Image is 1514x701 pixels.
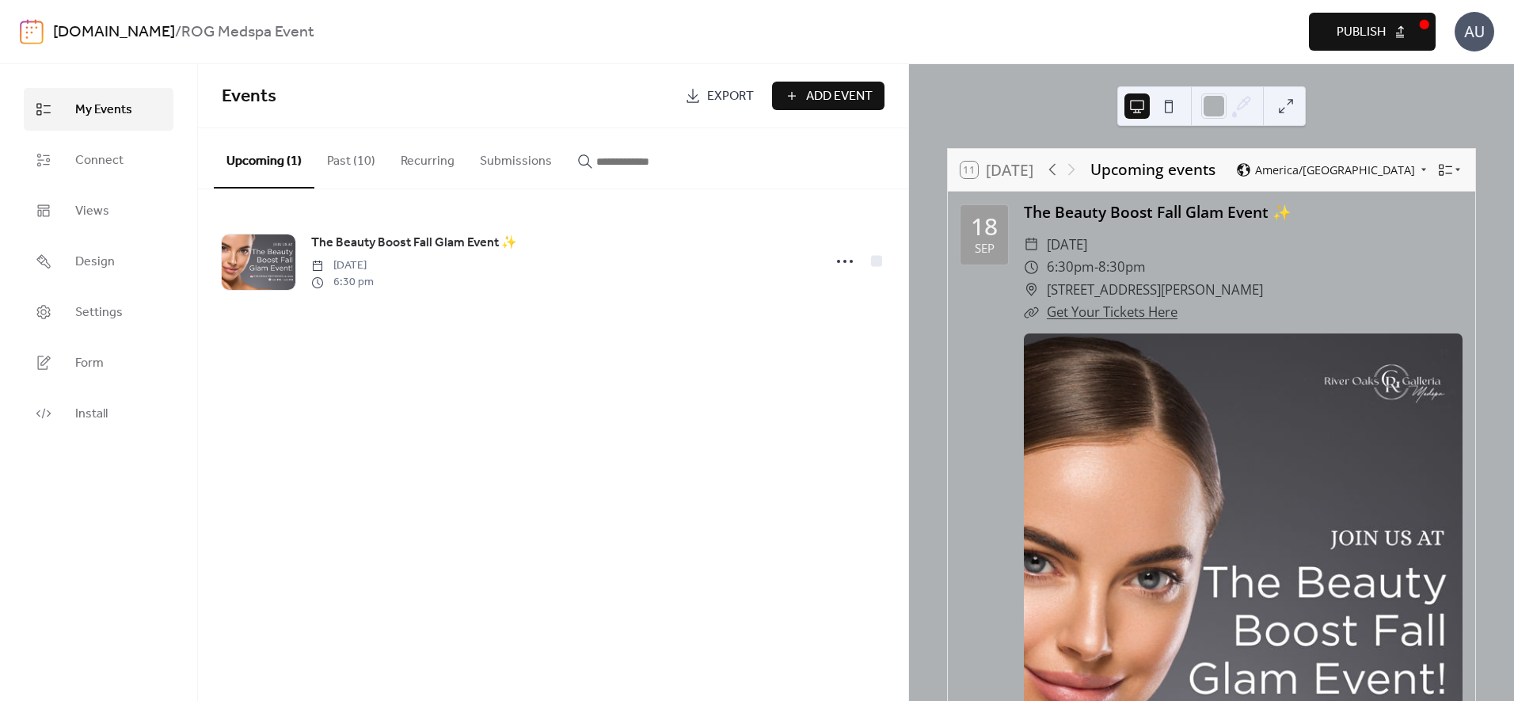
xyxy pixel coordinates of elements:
a: Views [24,189,173,232]
div: Upcoming events [1090,158,1215,181]
img: logo [20,19,44,44]
div: ​ [1024,301,1039,324]
span: Add Event [806,87,873,106]
button: Publish [1309,13,1436,51]
button: Add Event [772,82,884,110]
div: ​ [1024,256,1039,279]
span: - [1094,256,1098,279]
span: [STREET_ADDRESS][PERSON_NAME] [1047,279,1263,302]
b: ROG Medspa Event [181,17,314,48]
span: Settings [75,303,123,322]
span: Form [75,354,104,373]
span: Events [222,79,276,114]
a: My Events [24,88,173,131]
a: Design [24,240,173,283]
span: The Beauty Boost Fall Glam Event ✨ [311,234,517,253]
span: 8:30pm [1098,256,1146,279]
button: Recurring [388,128,467,187]
a: Export [673,82,766,110]
button: Past (10) [314,128,388,187]
a: Settings [24,291,173,333]
span: Connect [75,151,124,170]
a: [DOMAIN_NAME] [53,17,175,48]
button: Upcoming (1) [214,128,314,189]
div: Sep [975,242,995,254]
div: ​ [1024,279,1039,302]
span: America/[GEOGRAPHIC_DATA] [1255,165,1415,176]
div: 18 [971,215,998,238]
a: Form [24,341,173,384]
span: Install [75,405,108,424]
span: My Events [75,101,132,120]
span: 6:30 pm [311,274,374,291]
button: Submissions [467,128,565,187]
span: Export [707,87,754,106]
b: / [175,17,181,48]
a: Connect [24,139,173,181]
div: AU [1455,12,1494,51]
span: Design [75,253,115,272]
a: Get Your Tickets Here [1047,303,1177,321]
span: [DATE] [311,257,374,274]
span: Publish [1337,23,1386,42]
div: ​ [1024,234,1039,257]
a: The Beauty Boost Fall Glam Event ✨ [1024,201,1291,223]
span: Views [75,202,109,221]
span: 6:30pm [1047,256,1094,279]
span: [DATE] [1047,234,1087,257]
a: The Beauty Boost Fall Glam Event ✨ [311,233,517,253]
a: Install [24,392,173,435]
